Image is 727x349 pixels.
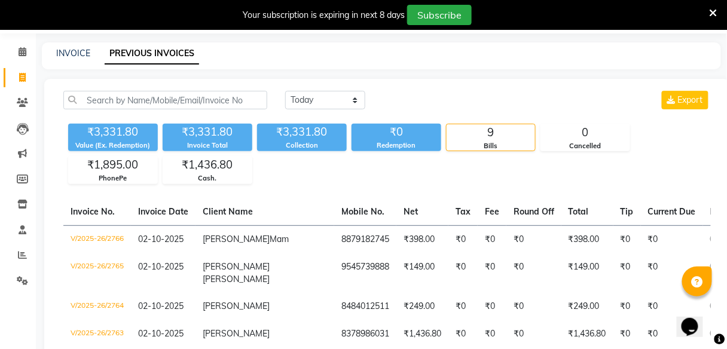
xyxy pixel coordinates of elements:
td: ₹398.00 [396,225,448,253]
div: 9 [447,124,535,141]
td: 9545739888 [334,253,396,293]
span: Net [404,206,418,217]
div: Your subscription is expiring in next 8 days [243,9,405,22]
div: Cash. [163,173,252,183]
td: ₹0 [641,320,703,348]
td: V/2025-26/2763 [63,320,131,348]
div: ₹3,331.80 [68,124,158,140]
span: Total [569,206,589,217]
td: ₹0 [448,320,478,348]
td: ₹0 [478,293,506,320]
span: Client Name [203,206,253,217]
td: ₹398.00 [561,225,613,253]
div: 0 [541,124,630,141]
td: ₹0 [506,320,561,348]
td: ₹0 [478,253,506,293]
td: ₹149.00 [396,253,448,293]
td: ₹0 [506,253,561,293]
div: Collection [257,140,347,151]
span: Round Off [514,206,554,217]
a: PREVIOUS INVOICES [105,43,199,65]
input: Search by Name/Mobile/Email/Invoice No [63,91,267,109]
div: Invoice Total [163,140,252,151]
span: 02-10-2025 [138,234,184,244]
span: Mam [270,234,289,244]
td: 8484012511 [334,293,396,320]
span: [PERSON_NAME] [203,301,270,311]
td: ₹249.00 [396,293,448,320]
td: V/2025-26/2765 [63,253,131,293]
td: V/2025-26/2766 [63,225,131,253]
td: 8378986031 [334,320,396,348]
td: V/2025-26/2764 [63,293,131,320]
div: ₹3,331.80 [163,124,252,140]
div: ₹0 [352,124,441,140]
td: ₹0 [641,293,703,320]
td: ₹1,436.80 [396,320,448,348]
span: Tip [621,206,634,217]
td: ₹249.00 [561,293,613,320]
div: Value (Ex. Redemption) [68,140,158,151]
span: Current Due [648,206,696,217]
button: Subscribe [407,5,472,25]
a: INVOICE [56,48,90,59]
span: Invoice Date [138,206,188,217]
div: Cancelled [541,141,630,151]
span: 02-10-2025 [138,301,184,311]
span: Mobile No. [341,206,384,217]
td: ₹0 [613,253,641,293]
span: Fee [485,206,499,217]
iframe: chat widget [677,301,715,337]
span: [PERSON_NAME] [203,328,270,339]
span: Invoice No. [71,206,115,217]
div: PhonePe [69,173,157,183]
td: ₹0 [448,293,478,320]
div: Bills [447,141,535,151]
td: ₹0 [448,253,478,293]
span: 02-10-2025 [138,261,184,272]
div: Redemption [352,140,441,151]
span: [PERSON_NAME] [203,234,270,244]
td: 8879182745 [334,225,396,253]
td: ₹0 [478,320,506,348]
button: Export [662,91,708,109]
td: ₹0 [478,225,506,253]
td: ₹149.00 [561,253,613,293]
span: Export [678,94,703,105]
td: ₹0 [506,293,561,320]
div: ₹1,895.00 [69,157,157,173]
span: [PERSON_NAME] [203,261,270,272]
div: ₹3,331.80 [257,124,347,140]
td: ₹0 [448,225,478,253]
td: ₹0 [613,225,641,253]
span: 02-10-2025 [138,328,184,339]
div: ₹1,436.80 [163,157,252,173]
td: ₹0 [641,225,703,253]
span: [PERSON_NAME] [203,274,270,284]
td: ₹0 [613,293,641,320]
td: ₹0 [506,225,561,253]
td: ₹0 [613,320,641,348]
td: ₹0 [641,253,703,293]
span: Tax [456,206,471,217]
td: ₹1,436.80 [561,320,613,348]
